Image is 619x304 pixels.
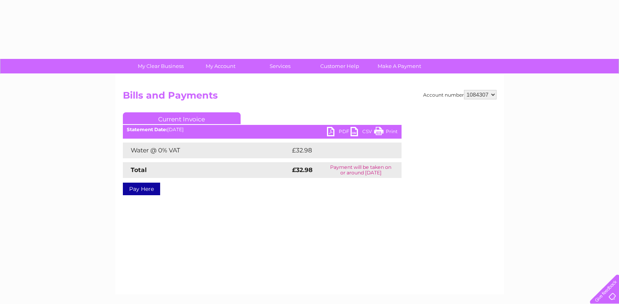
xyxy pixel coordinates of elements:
div: [DATE] [123,127,402,132]
strong: Total [131,166,147,174]
a: My Account [188,59,253,73]
strong: £32.98 [292,166,312,174]
td: Water @ 0% VAT [123,143,290,158]
a: PDF [327,127,351,138]
a: My Clear Business [128,59,193,73]
td: Payment will be taken on or around [DATE] [320,162,402,178]
b: Statement Date: [127,126,167,132]
a: Make A Payment [367,59,432,73]
a: CSV [351,127,374,138]
a: Services [248,59,312,73]
a: Pay Here [123,183,160,195]
a: Current Invoice [123,112,241,124]
h2: Bills and Payments [123,90,497,105]
a: Customer Help [307,59,372,73]
a: Print [374,127,398,138]
div: Account number [423,90,497,99]
td: £32.98 [290,143,386,158]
